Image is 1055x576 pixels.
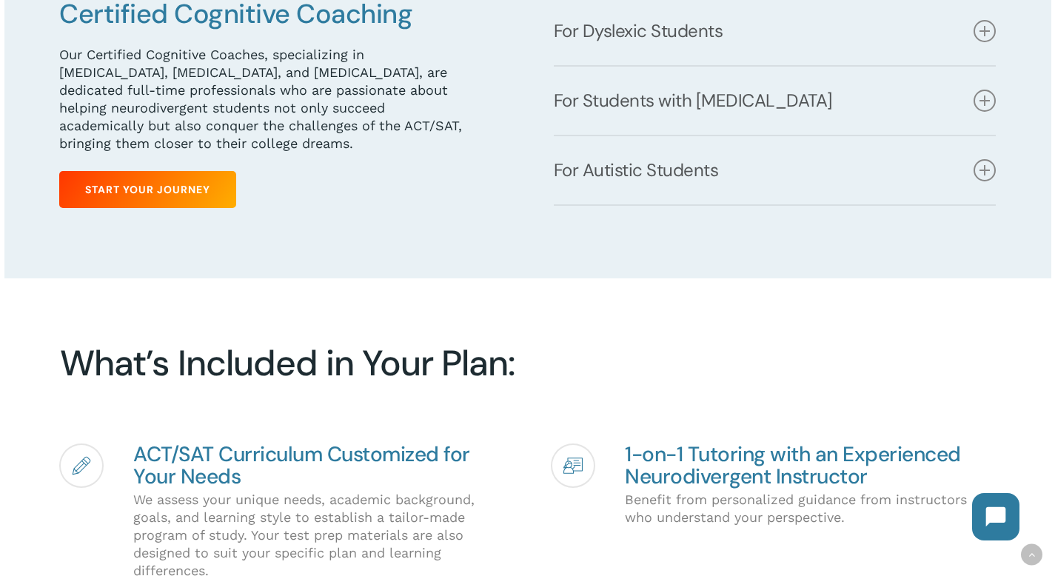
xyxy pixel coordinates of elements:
[59,46,464,153] p: Our Certified Cognitive Coaches, specializing in [MEDICAL_DATA], [MEDICAL_DATA], and [MEDICAL_DAT...
[554,67,997,135] a: For Students with [MEDICAL_DATA]
[133,443,501,488] h4: ACT/SAT Curriculum Customized for Your Needs
[625,443,993,488] h4: 1-on-1 Tutoring with an Experienced Neurodivergent Instructor
[60,342,977,385] h2: What’s Included in Your Plan:
[85,182,210,197] span: Start Your Journey
[554,136,997,204] a: For Autistic Students
[957,478,1034,555] iframe: Chatbot
[625,443,993,526] div: Benefit from personalized guidance from instructors who understand your perspective.
[59,171,236,208] a: Start Your Journey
